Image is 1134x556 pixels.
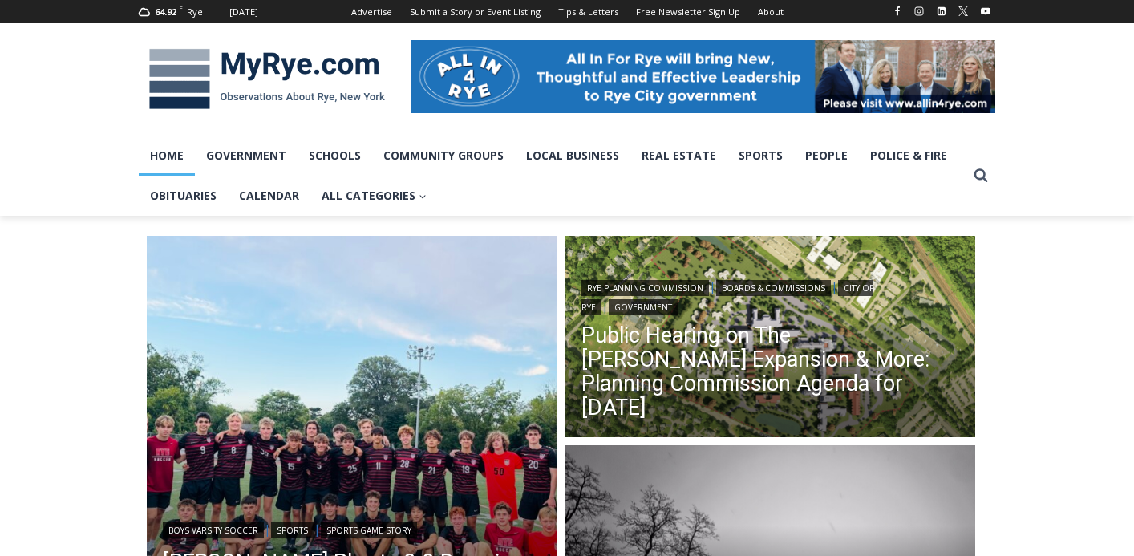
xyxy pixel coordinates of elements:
a: Police & Fire [859,136,958,176]
a: Rye Planning Commission [581,280,709,296]
a: Linkedin [932,2,951,21]
button: View Search Form [966,161,995,190]
img: MyRye.com [139,38,395,121]
div: Rye [187,5,203,19]
a: Real Estate [630,136,727,176]
a: Government [609,299,678,315]
a: Public Hearing on The [PERSON_NAME] Expansion & More: Planning Commission Agenda for [DATE] [581,323,960,420]
a: Obituaries [139,176,228,216]
span: 64.92 [155,6,176,18]
a: All Categories [310,176,438,216]
a: Government [195,136,298,176]
a: Instagram [909,2,929,21]
a: Sports [271,522,314,538]
a: People [794,136,859,176]
a: Local Business [515,136,630,176]
nav: Primary Navigation [139,136,966,217]
a: Community Groups [372,136,515,176]
img: All in for Rye [411,40,995,112]
img: (PHOTO: Illustrative plan of The Osborn's proposed site plan from the July 105h public hearing. T... [565,236,976,441]
a: Boards & Commissions [716,280,831,296]
div: | | | [581,277,960,315]
a: Home [139,136,195,176]
a: Calendar [228,176,310,216]
div: [DATE] [229,5,258,19]
a: YouTube [976,2,995,21]
span: All Categories [322,187,427,205]
a: Sports [727,136,794,176]
a: Read More Public Hearing on The Osborn Expansion & More: Planning Commission Agenda for Tuesday, ... [565,236,976,441]
a: X [954,2,973,21]
a: Schools [298,136,372,176]
a: Sports Game Story [321,522,417,538]
a: City of Rye [581,280,873,315]
a: Boys Varsity Soccer [163,522,264,538]
a: Facebook [888,2,907,21]
span: F [179,3,183,12]
div: | | [163,519,541,538]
